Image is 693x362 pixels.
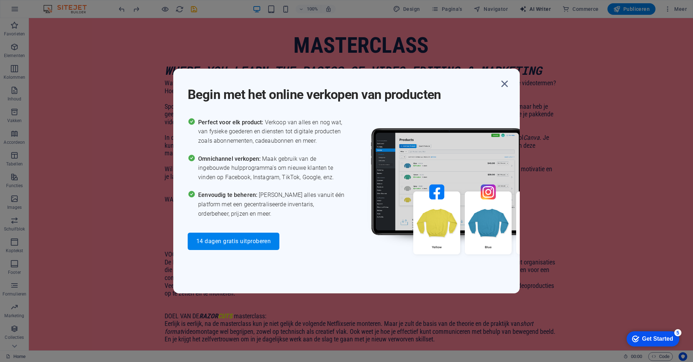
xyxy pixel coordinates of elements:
h1: Begin met het online verkopen van producten [188,77,498,103]
span: Perfect voor elk product: [198,119,265,126]
span: 14 dagen gratis uitproberen [196,238,271,244]
span: [PERSON_NAME] alles vanuit één platform met een gecentraliseerde inventaris, orderbeheer, prijzen... [198,190,346,218]
div: 5 [53,1,61,9]
span: Verkoop van alles en nog wat, van fysieke goederen en diensten tot digitale producten zoals abonn... [198,118,346,146]
div: Get Started [21,8,52,14]
img: promo_image.png [359,118,576,276]
span: Eenvoudig te beheren: [198,191,259,198]
span: Omnichannel verkopen: [198,155,262,162]
button: 14 dagen gratis uitproberen [188,233,279,250]
span: Maak gebruik van de ingebouwde hulpprogramma's om nieuwe klanten te vinden op Facebook, Instagram... [198,154,346,182]
div: Get Started 5 items remaining, 0% complete [6,4,58,19]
